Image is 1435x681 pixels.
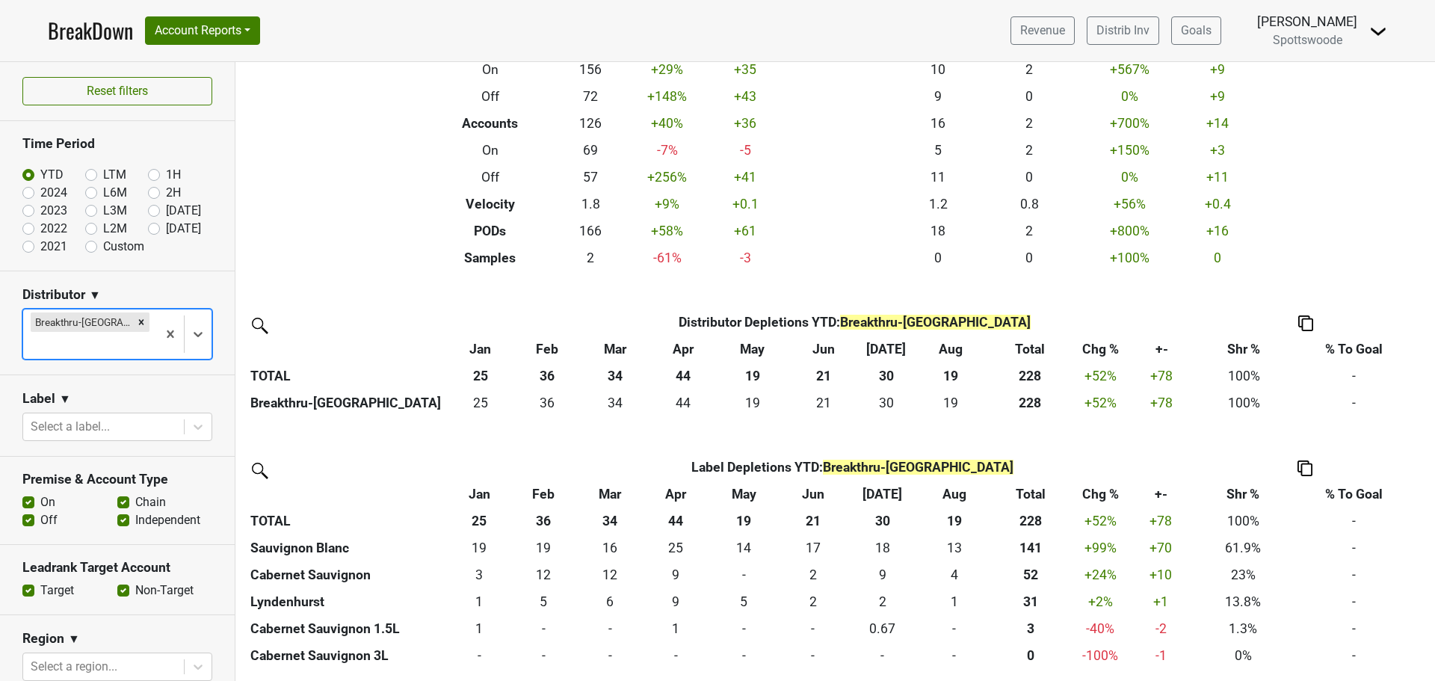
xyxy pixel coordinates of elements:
[514,336,580,363] th: Feb: activate to sort column ascending
[892,164,984,191] td: 11
[1075,137,1185,164] td: +150 %
[858,336,916,363] th: Jul: activate to sort column ascending
[622,137,713,164] td: -7 %
[1292,642,1416,669] td: -
[711,538,777,558] div: 14
[576,642,645,669] td: 0
[22,77,212,105] button: Reset filters
[784,619,842,638] div: -
[40,511,58,529] label: Off
[447,481,511,508] th: Jan: activate to sort column ascending
[247,561,447,588] th: Cabernet Sauvignon
[622,164,713,191] td: +256 %
[421,83,560,110] th: Off
[1132,565,1191,585] div: +10
[849,619,916,638] div: 0.67
[1194,588,1291,615] td: 13.8%
[1194,508,1291,534] td: 100%
[622,83,713,110] td: +148 %
[166,202,201,220] label: [DATE]
[987,363,1073,389] th: 228
[1196,336,1292,363] th: Shr %: activate to sort column ascending
[780,561,845,588] td: 2
[780,534,845,561] td: 17
[707,588,780,615] td: 4.834
[89,286,101,304] span: ▼
[1273,33,1342,47] span: Spottswoode
[1292,561,1416,588] td: -
[560,56,622,83] td: 156
[511,588,575,615] td: 4.75
[166,220,201,238] label: [DATE]
[1073,615,1128,642] td: -40 %
[514,389,580,416] td: 35.839
[993,592,1069,611] div: 31
[707,534,780,561] td: 13.75
[1185,56,1250,83] td: +9
[1132,619,1191,638] div: -2
[1075,244,1185,271] td: +100 %
[247,642,447,669] th: Cabernet Sauvignon 3L
[1196,389,1292,416] td: 100%
[421,56,560,83] th: On
[654,393,712,413] div: 44
[560,110,622,137] td: 126
[247,615,447,642] th: Cabernet Sauvignon 1.5L
[1132,592,1191,611] div: +1
[987,389,1073,416] th: 227.594
[1257,12,1357,31] div: [PERSON_NAME]
[584,393,647,413] div: 34
[515,619,573,638] div: -
[892,244,984,271] td: 0
[515,538,573,558] div: 19
[713,191,778,218] td: +0.1
[713,56,778,83] td: +35
[622,218,713,244] td: +58 %
[1194,642,1291,669] td: 0%
[915,336,987,363] th: Aug: activate to sort column ascending
[59,390,71,408] span: ▼
[984,110,1075,137] td: 2
[845,615,919,642] td: 0.667
[40,582,74,600] label: Target
[713,244,778,271] td: -3
[451,646,508,665] div: -
[989,534,1073,561] th: 140.917
[892,83,984,110] td: 9
[1150,369,1173,383] span: +78
[511,561,575,588] td: 12.339
[579,619,641,638] div: -
[103,220,127,238] label: L2M
[22,136,212,152] h3: Time Period
[145,16,260,45] button: Account Reports
[421,218,560,244] th: PODs
[845,642,919,669] td: 0
[1185,83,1250,110] td: +9
[711,592,777,611] div: 5
[858,389,916,416] td: 29.837
[780,615,845,642] td: 0
[780,481,845,508] th: Jun: activate to sort column ascending
[715,336,790,363] th: May: activate to sort column ascending
[247,588,447,615] th: Lyndenhurst
[514,309,1196,336] th: Distributor Depletions YTD :
[1073,561,1128,588] td: +24 %
[1073,508,1128,534] td: +52 %
[1073,481,1128,508] th: Chg %: activate to sort column ascending
[451,393,510,413] div: 25
[892,218,984,244] td: 18
[993,619,1069,638] div: 3
[1194,615,1291,642] td: 1.3%
[1128,508,1194,534] td: +78
[892,191,984,218] td: 1.2
[915,389,987,416] td: 18.749
[560,83,622,110] td: 72
[1292,363,1416,389] td: -
[1292,615,1416,642] td: -
[780,588,845,615] td: 2.083
[892,110,984,137] td: 16
[1073,336,1128,363] th: Chg %: activate to sort column ascending
[823,460,1013,475] span: Breakthru-[GEOGRAPHIC_DATA]
[22,472,212,487] h3: Premise & Account Type
[1075,191,1185,218] td: +56 %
